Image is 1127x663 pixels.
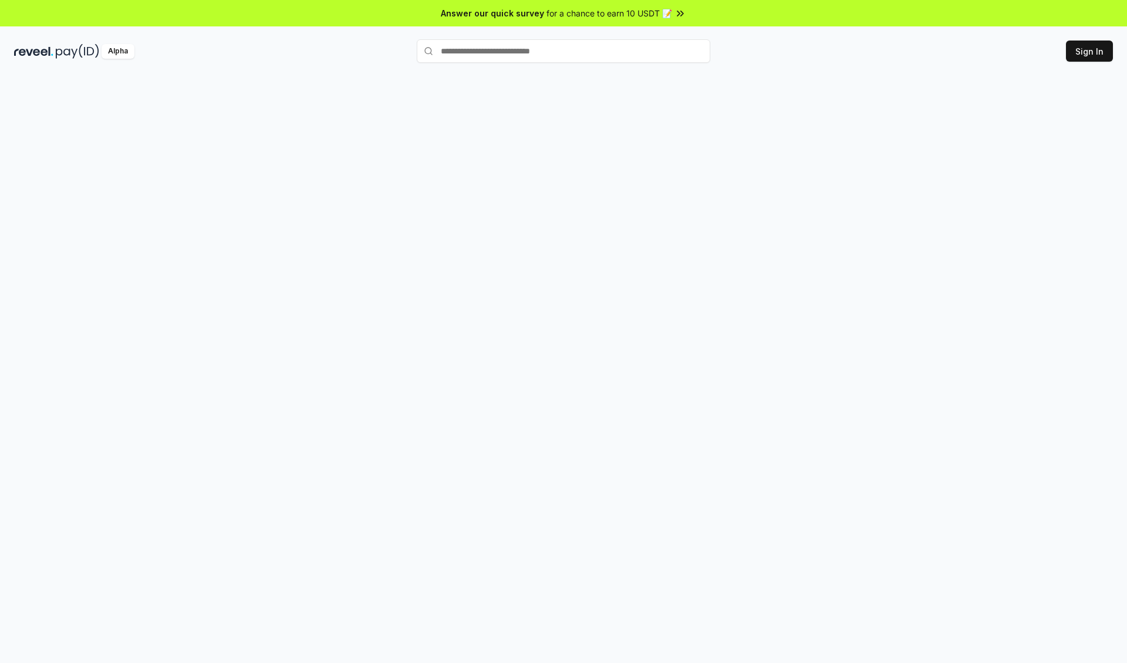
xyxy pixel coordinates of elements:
span: for a chance to earn 10 USDT 📝 [546,7,672,19]
img: reveel_dark [14,44,53,59]
div: Alpha [102,44,134,59]
button: Sign In [1066,41,1113,62]
img: pay_id [56,44,99,59]
span: Answer our quick survey [441,7,544,19]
